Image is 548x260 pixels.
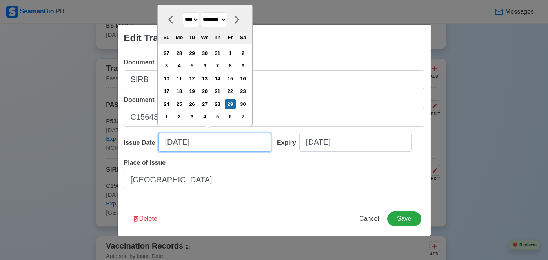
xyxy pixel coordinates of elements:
div: Choose Sunday, November 24th, 2019 [161,99,172,109]
div: Choose Friday, November 1st, 2019 [225,48,235,58]
div: Choose Monday, November 4th, 2019 [174,60,185,71]
div: Choose Saturday, November 30th, 2019 [238,99,248,109]
div: Choose Wednesday, November 13th, 2019 [199,73,210,84]
div: Choose Tuesday, October 29th, 2019 [187,48,197,58]
div: Sa [238,32,248,43]
div: Choose Wednesday, December 4th, 2019 [199,111,210,122]
div: Choose Sunday, November 3rd, 2019 [161,60,172,71]
div: Choose Friday, November 22nd, 2019 [225,86,235,96]
div: Choose Saturday, November 2nd, 2019 [238,48,248,58]
div: Th [212,32,223,43]
div: Choose Tuesday, November 12th, 2019 [187,73,197,84]
div: Tu [187,32,197,43]
div: Choose Monday, November 11th, 2019 [174,73,185,84]
span: Document Number [124,96,180,103]
span: Document [124,59,155,65]
div: Choose Sunday, November 17th, 2019 [161,86,172,96]
div: Choose Sunday, October 27th, 2019 [161,48,172,58]
div: Choose Friday, November 29th, 2019 [225,99,235,109]
div: Choose Wednesday, November 6th, 2019 [199,60,210,71]
div: Su [161,32,172,43]
div: We [199,32,210,43]
button: Delete [127,211,162,226]
div: Choose Wednesday, November 20th, 2019 [199,86,210,96]
div: Choose Wednesday, November 27th, 2019 [199,99,210,109]
div: Choose Thursday, November 7th, 2019 [212,60,223,71]
div: Choose Tuesday, November 26th, 2019 [187,99,197,109]
div: Expiry [277,138,299,147]
div: month 2019-11 [160,47,249,123]
div: Fr [225,32,235,43]
div: Choose Tuesday, December 3rd, 2019 [187,111,197,122]
span: Cancel [359,215,379,222]
div: Choose Saturday, November 9th, 2019 [238,60,248,71]
div: Choose Saturday, November 23rd, 2019 [238,86,248,96]
div: Choose Thursday, October 31st, 2019 [212,48,223,58]
div: Choose Sunday, November 10th, 2019 [161,73,172,84]
input: Ex: Cebu City [124,171,424,189]
div: Choose Monday, November 25th, 2019 [174,99,185,109]
span: Place of Issue [124,159,166,166]
div: Choose Tuesday, November 19th, 2019 [187,86,197,96]
div: Choose Friday, November 15th, 2019 [225,73,235,84]
button: Save [387,211,421,226]
input: Ex: Passport [124,70,424,89]
div: Choose Thursday, December 5th, 2019 [212,111,223,122]
div: Choose Saturday, December 7th, 2019 [238,111,248,122]
div: Choose Saturday, November 16th, 2019 [238,73,248,84]
div: Choose Monday, October 28th, 2019 [174,48,185,58]
div: Choose Friday, December 6th, 2019 [225,111,235,122]
div: Issue Date [124,138,158,147]
div: Choose Friday, November 8th, 2019 [225,60,235,71]
div: Mo [174,32,185,43]
div: Choose Wednesday, October 30th, 2019 [199,48,210,58]
button: Cancel [354,211,384,226]
input: Ex: P12345678B [124,108,424,127]
div: Choose Thursday, November 28th, 2019 [212,99,223,109]
div: Edit Travel Document [124,31,220,45]
div: Choose Thursday, November 14th, 2019 [212,73,223,84]
div: Choose Thursday, November 21st, 2019 [212,86,223,96]
div: Choose Sunday, December 1st, 2019 [161,111,172,122]
div: Choose Tuesday, November 5th, 2019 [187,60,197,71]
div: Choose Monday, November 18th, 2019 [174,86,185,96]
div: Choose Monday, December 2nd, 2019 [174,111,185,122]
